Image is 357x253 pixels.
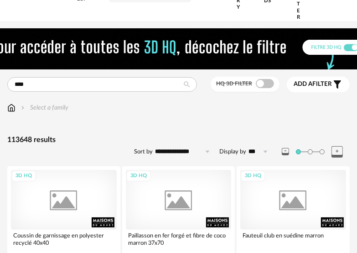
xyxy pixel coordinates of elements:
[19,103,68,112] div: Select a family
[332,79,343,90] span: Filter icon
[7,103,16,112] img: svg+xml;base64,PHN2ZyB3aWR0aD0iMTYiIGhlaWdodD0iMTciIHZpZXdCb3g9IjAgMCAxNiAxNyIgZmlsbD0ibm9uZSIgeG...
[216,81,252,86] span: HQ 3D filter
[294,81,312,87] span: Add a
[287,77,350,92] button: Add afilter Filter icon
[19,103,26,112] img: svg+xml;base64,PHN2ZyB3aWR0aD0iMTYiIGhlaWdodD0iMTYiIHZpZXdCb3g9IjAgMCAxNiAxNiIgZmlsbD0ibm9uZSIgeG...
[294,80,332,88] span: filter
